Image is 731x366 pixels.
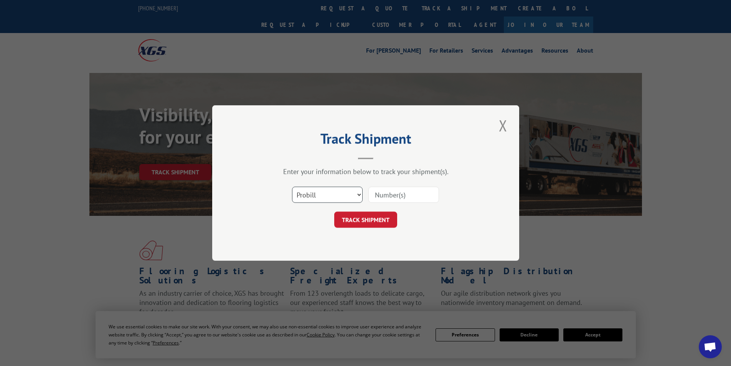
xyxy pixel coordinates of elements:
button: TRACK SHIPMENT [334,212,397,228]
a: Open chat [699,335,722,358]
div: Enter your information below to track your shipment(s). [251,167,481,176]
h2: Track Shipment [251,133,481,148]
button: Close modal [497,115,510,136]
input: Number(s) [368,187,439,203]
